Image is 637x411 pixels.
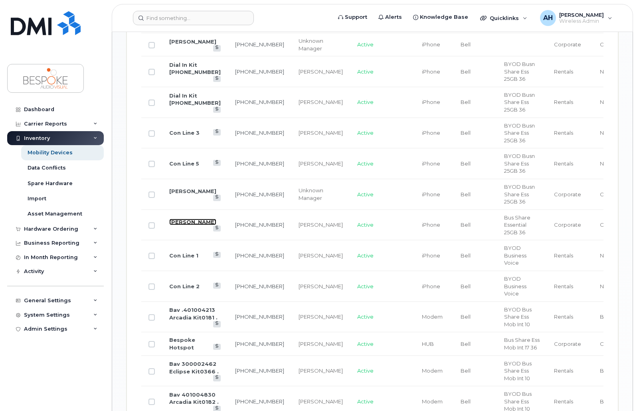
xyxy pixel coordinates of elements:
div: Unknown Manager [299,187,343,202]
a: [PHONE_NUMBER] [235,160,284,167]
div: [PERSON_NAME] [299,221,343,229]
a: View Last Bill [213,45,221,51]
span: BYOD Business Voice [504,275,526,297]
span: Rentals [554,99,573,105]
span: BYOD Busn Share Ess 25GB 36 [504,61,535,82]
span: BYOD Busn Share Ess 25GB 36 [504,184,535,205]
a: View Last Bill [213,375,221,381]
span: iPhone [422,68,440,75]
div: [PERSON_NAME] [299,313,343,321]
a: [PHONE_NUMBER] [235,41,284,48]
span: Wireless Admin [559,18,604,24]
span: iPhone [422,283,440,289]
span: Rentals [554,130,573,136]
a: View Last Bill [213,252,221,258]
span: Active [357,160,374,167]
div: [PERSON_NAME] [299,98,343,106]
span: BAV-RRA [600,367,624,374]
span: BYOD Busn Share Ess 25GB 36 [504,153,535,174]
span: Active [357,252,374,259]
span: Bell [461,313,471,320]
span: Active [357,221,374,228]
span: C-Level [600,341,620,347]
a: View Last Bill [213,225,221,231]
span: BAV-RRA [600,313,624,320]
a: [PHONE_NUMBER] [235,130,284,136]
span: C-Level [600,41,620,48]
div: [PERSON_NAME] [299,283,343,290]
a: [PHONE_NUMBER] [235,341,284,347]
a: Bespoke Hotspot [169,337,195,351]
input: Find something... [133,11,254,25]
span: Rentals [554,283,573,289]
a: View Last Bill [213,160,221,166]
span: BYOD Busn Share Ess 25GB 36 [504,122,535,144]
a: [PHONE_NUMBER] [235,99,284,105]
a: View Last Bill [213,129,221,135]
span: BYOD Bus Share Ess Mob Int 10 [504,306,532,327]
span: None [600,160,614,167]
span: Bell [461,221,471,228]
span: Bell [461,68,471,75]
span: Active [357,313,374,320]
a: Alerts [373,9,408,25]
a: View Last Bill [213,321,221,327]
a: Con Line 3 [169,130,200,136]
a: Bav .401004213 Arcadia Kit0181 . [169,307,218,321]
span: Active [357,367,374,374]
a: [PHONE_NUMBER] [235,252,284,259]
span: Modem [422,367,443,374]
a: Con Line 5 [169,160,199,167]
span: Active [357,41,374,48]
span: Alerts [385,13,402,21]
a: Dial In Kit [PHONE_NUMBER] [169,62,221,76]
a: [PERSON_NAME] [169,219,216,225]
span: iPhone [422,252,440,259]
a: [PERSON_NAME] [169,188,216,194]
span: None [600,252,614,259]
a: [PHONE_NUMBER] [235,367,284,374]
a: Con Line 2 [169,283,200,289]
div: Unknown Manager [299,37,343,52]
a: [PHONE_NUMBER] [235,191,284,198]
a: [PHONE_NUMBER] [235,313,284,320]
span: AH [543,13,553,23]
span: BYOD Bus Share Ess Mob Int 10 [504,360,532,381]
a: Bav 300002462 Eclipse Kit0366 . [169,361,219,375]
span: Bus Share Ess Mob Int 17 36 [504,337,540,351]
span: Corporate [554,341,581,347]
span: Active [357,68,374,75]
span: iPhone [422,221,440,228]
span: None [600,99,614,105]
div: Andrew Hallam [534,10,618,26]
div: [PERSON_NAME] [299,340,343,348]
span: Corporate [554,221,581,228]
span: Corporate [554,41,581,48]
span: None [600,130,614,136]
a: [PHONE_NUMBER] [235,221,284,228]
span: Modem [422,313,443,320]
span: None [600,283,614,289]
span: iPhone [422,130,440,136]
span: BYOD Business Voice [504,245,526,266]
span: iPhone [422,41,440,48]
span: None [600,68,614,75]
span: Bell [461,99,471,105]
span: Active [357,398,374,405]
a: View Last Bill [213,107,221,113]
a: View Last Bill [213,344,221,350]
div: [PERSON_NAME] [299,367,343,375]
span: iPhone [422,191,440,198]
a: Knowledge Base [408,9,474,25]
span: HUB [422,341,434,347]
span: Corporate [554,191,581,198]
span: Bell [461,398,471,405]
span: Bell [461,160,471,167]
a: [PHONE_NUMBER] [235,68,284,75]
div: [PERSON_NAME] [299,398,343,405]
a: Dial In Kit [PHONE_NUMBER] [169,92,221,106]
a: [PHONE_NUMBER] [235,283,284,289]
a: Con Line 1 [169,252,198,259]
span: Active [357,341,374,347]
span: Knowledge Base [420,13,468,21]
